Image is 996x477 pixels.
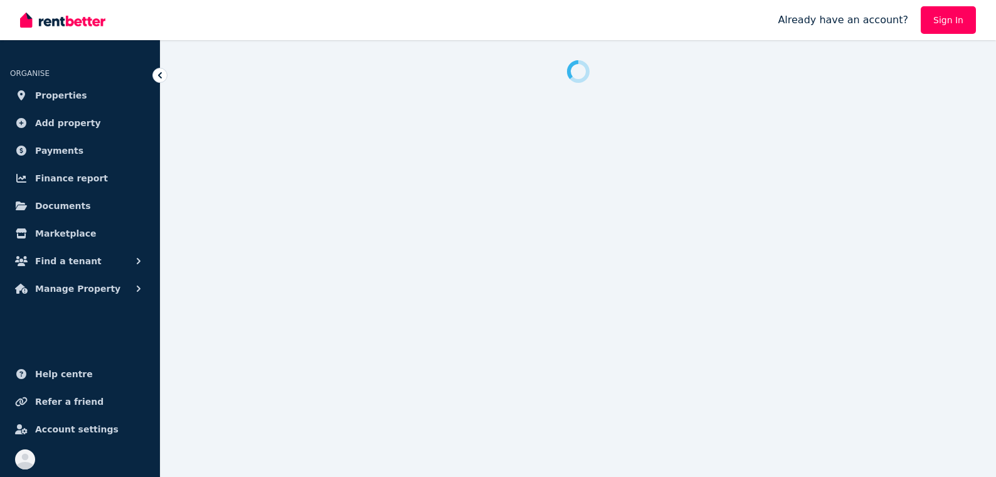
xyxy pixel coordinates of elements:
span: Account settings [35,422,119,437]
img: RentBetter [20,11,105,29]
span: Already have an account? [778,13,908,28]
span: Find a tenant [35,254,102,269]
span: Payments [35,143,83,158]
a: Documents [10,193,150,218]
span: Documents [35,198,91,213]
span: ORGANISE [10,69,50,78]
span: Properties [35,88,87,103]
button: Find a tenant [10,249,150,274]
span: Marketplace [35,226,96,241]
button: Manage Property [10,276,150,301]
span: Manage Property [35,281,120,296]
a: Payments [10,138,150,163]
a: Marketplace [10,221,150,246]
span: Finance report [35,171,108,186]
a: Sign In [921,6,976,34]
a: Refer a friend [10,389,150,414]
a: Finance report [10,166,150,191]
a: Properties [10,83,150,108]
span: Help centre [35,367,93,382]
a: Help centre [10,362,150,387]
span: Refer a friend [35,394,103,409]
a: Account settings [10,417,150,442]
span: Add property [35,115,101,131]
a: Add property [10,110,150,136]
